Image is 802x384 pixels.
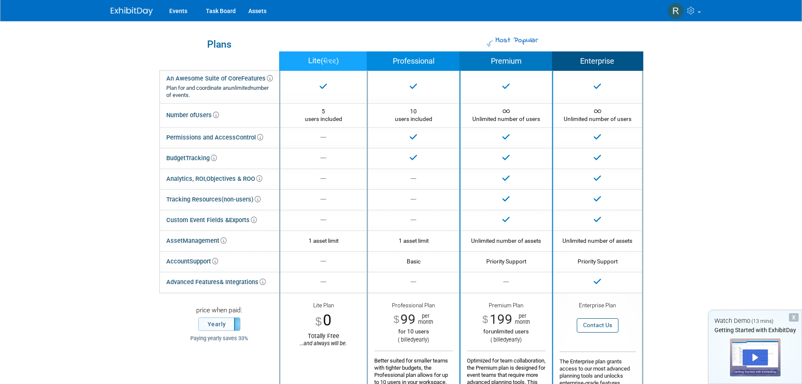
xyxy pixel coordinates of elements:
div: 1 asset limit [287,237,360,244]
div: Lite Plan [287,302,360,310]
span: Analytics, ROI, [166,175,206,183]
div: Plans [164,40,275,49]
span: ( [321,57,323,65]
th: Lite [280,52,367,71]
span: 199 [490,311,512,327]
span: $ [482,314,488,325]
div: Advanced Features [166,276,266,288]
div: Totally Free [287,332,360,347]
span: Exports [229,216,257,224]
th: Professional [367,52,460,71]
span: $ [394,314,400,325]
span: Tracking [186,154,217,162]
div: Unlimited number of assets [467,237,546,244]
span: & Integrations [220,278,266,286]
span: per month [512,313,530,325]
span: ) [336,57,339,65]
div: Permissions and Access [166,132,263,144]
span: Management [183,237,226,244]
div: Priority Support [560,258,636,265]
div: 10 users included [374,107,453,123]
span: for [483,328,491,335]
div: Number of [166,109,219,121]
span: (non-users) [221,196,261,203]
span: $ [315,316,322,327]
span: yearly [506,336,520,343]
span: Control [236,134,263,141]
span: per month [416,313,433,325]
label: Yearly [199,318,240,330]
i: unlimited [229,85,250,91]
img: Rebecca Jacobson [668,3,684,19]
span: 0 [323,311,331,329]
div: for 10 users [374,328,453,335]
div: Enterprise Plan [560,302,636,310]
span: Features [241,75,273,82]
div: ( billed ) [467,336,546,344]
span: yearly [413,336,427,343]
div: Play [743,349,768,365]
div: Account [166,255,218,268]
div: Asset [166,235,226,247]
div: Paying yearly saves 33% [166,335,273,342]
div: Getting Started with ExhibitDay [709,326,802,334]
div: Custom Event Fields & [166,214,257,226]
div: Basic [374,258,453,265]
span: Users [195,111,219,119]
th: Premium [460,52,552,71]
div: Premium Plan [467,302,546,311]
div: unlimited users [467,328,546,335]
div: Priority Support [467,258,546,265]
span: Most Popular [494,35,538,46]
div: Dismiss [789,313,799,322]
span: Support [189,258,218,265]
div: Tracking Resources [166,193,261,206]
div: Objectives & ROO [166,173,262,185]
img: Most Popular [487,40,493,47]
div: An Awesome Suite of Core [166,75,273,99]
span: Unlimited number of users [564,108,631,122]
div: Unlimited number of assets [560,237,636,244]
div: price when paid: [166,306,273,317]
div: Budget [166,152,217,164]
span: (13 mins) [751,318,773,324]
div: Professional Plan [374,302,453,311]
div: Plan for and coordinate an number of events. [166,85,273,99]
span: Unlimited number of users [472,108,540,122]
img: ExhibitDay [111,7,153,16]
th: Enterprise [552,52,642,71]
div: 1 asset limit [374,237,453,244]
button: Contact Us [577,318,618,332]
span: 99 [400,311,416,327]
span: free [323,56,336,67]
div: Watch Demo [709,317,802,325]
div: ( billed ) [374,336,453,344]
div: 5 users included [287,107,360,123]
div: ...and always will be. [287,340,360,347]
